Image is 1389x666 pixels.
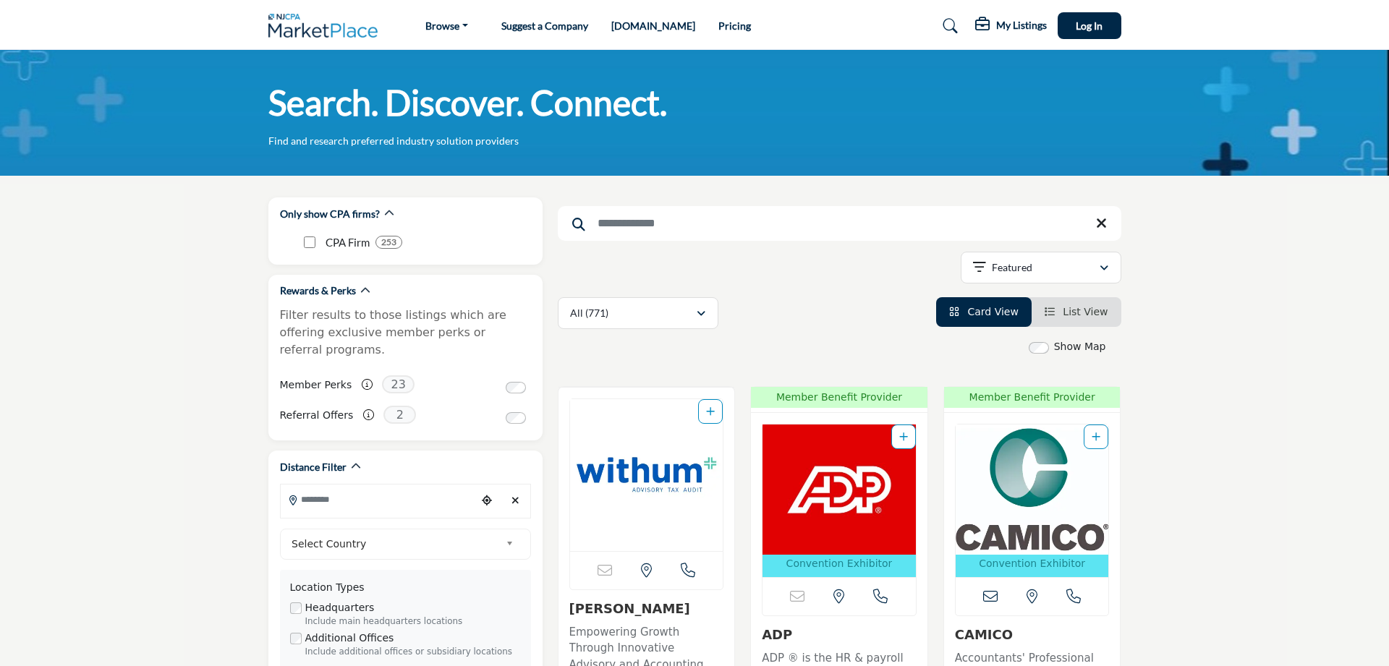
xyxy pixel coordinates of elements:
div: Location Types [290,580,521,595]
a: CAMICO [955,627,1013,642]
a: Browse [415,16,478,36]
img: Withum [570,399,723,551]
a: Suggest a Company [501,20,588,32]
h3: Withum [569,601,724,617]
a: Open Listing in new tab [763,424,916,577]
b: 253 [381,237,396,247]
span: Card View [967,306,1018,317]
h5: My Listings [996,19,1047,32]
a: Open Listing in new tab [570,399,723,551]
input: Search Location [281,485,476,513]
li: List View [1032,297,1121,327]
label: Show Map [1054,339,1106,354]
a: Open Listing in new tab [956,424,1109,577]
label: Additional Offices [305,631,394,646]
input: CPA Firm checkbox [304,236,315,248]
img: Site Logo [268,14,386,38]
button: Log In [1058,12,1121,39]
a: Add To List [1092,431,1100,443]
input: Switch to Referral Offers [506,412,526,424]
p: CPA Firm: CPA Firm [326,234,370,251]
label: Member Perks [280,372,352,398]
p: Find and research preferred industry solution providers [268,134,519,148]
a: Search [929,14,967,38]
a: [PERSON_NAME] [569,601,690,616]
span: Log In [1076,20,1103,32]
h2: Rewards & Perks [280,283,356,298]
span: Select Country [292,535,500,552]
div: Clear search location [505,485,527,516]
h3: CAMICO [955,627,1110,643]
a: Add To List [706,406,715,417]
div: My Listings [975,17,1047,35]
h3: ADP [762,627,917,643]
span: 23 [382,375,415,393]
div: Choose your current location [476,485,498,516]
input: Search Keyword [558,206,1121,241]
p: Convention Exhibitor [786,556,893,571]
p: All (771) [570,306,608,320]
span: List View [1063,306,1108,317]
div: Include additional offices or subsidiary locations [305,646,521,659]
a: ADP [762,627,792,642]
p: Convention Exhibitor [979,556,1085,571]
h1: Search. Discover. Connect. [268,80,667,125]
button: Featured [961,252,1121,283]
h2: Only show CPA firms? [280,207,380,221]
input: Switch to Member Perks [506,382,526,393]
a: Add To List [899,431,908,443]
div: 253 Results For CPA Firm [375,236,402,249]
a: Pricing [718,20,751,32]
label: Headquarters [305,600,375,615]
a: View Card [949,306,1019,317]
img: ADP [763,424,916,555]
span: 2 [383,406,416,424]
p: Filter results to those listings which are offering exclusive member perks or referral programs. [280,307,531,359]
button: All (771) [558,297,718,329]
p: Featured [992,260,1032,275]
img: CAMICO [956,424,1109,555]
a: [DOMAIN_NAME] [611,20,695,32]
label: Referral Offers [280,403,354,428]
div: Include main headquarters locations [305,615,521,628]
span: Member Benefit Provider [948,390,1116,405]
a: View List [1045,306,1108,317]
span: Member Benefit Provider [755,390,923,405]
li: Card View [936,297,1032,327]
h2: Distance Filter [280,460,347,474]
